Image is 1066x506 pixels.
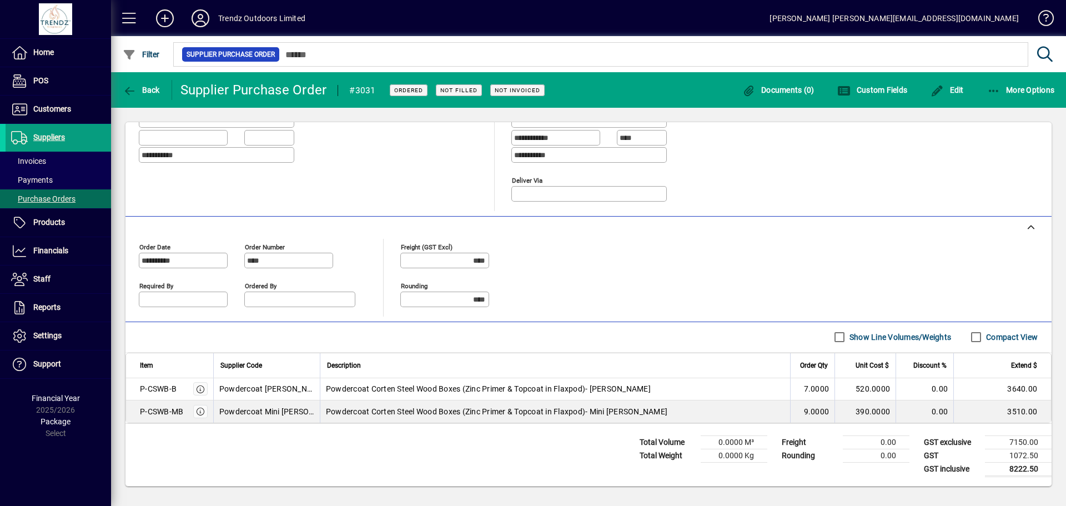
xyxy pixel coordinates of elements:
[1030,2,1052,38] a: Knowledge Base
[837,86,907,94] span: Custom Fields
[326,383,651,394] span: Powdercoat Corten Steel Wood Boxes (Zinc Primer & Topcoat in Flaxpod)- [PERSON_NAME]
[6,189,111,208] a: Purchase Orders
[41,417,71,426] span: Package
[33,133,65,142] span: Suppliers
[139,243,170,251] mat-label: Order date
[6,171,111,189] a: Payments
[401,282,428,289] mat-label: Rounding
[6,96,111,123] a: Customers
[6,294,111,322] a: Reports
[985,449,1052,462] td: 1072.50
[634,449,701,462] td: Total Weight
[843,435,909,449] td: 0.00
[245,282,276,289] mat-label: Ordered by
[918,462,985,476] td: GST inclusive
[742,86,814,94] span: Documents (0)
[770,9,1019,27] div: [PERSON_NAME] [PERSON_NAME][EMAIL_ADDRESS][DOMAIN_NAME]
[11,176,53,184] span: Payments
[847,332,951,343] label: Show Line Volumes/Weights
[985,435,1052,449] td: 7150.00
[33,359,61,368] span: Support
[220,359,262,372] span: Supplier Code
[33,274,51,283] span: Staff
[701,449,767,462] td: 0.0000 Kg
[140,406,183,417] div: P-CSWB-MB
[11,194,76,203] span: Purchase Orders
[843,449,909,462] td: 0.00
[6,322,111,350] a: Settings
[931,86,964,94] span: Edit
[834,80,910,100] button: Custom Fields
[245,243,285,251] mat-label: Order number
[180,81,327,99] div: Supplier Purchase Order
[896,400,953,423] td: 0.00
[140,359,153,372] span: Item
[213,400,320,423] td: Powdercoat Mini [PERSON_NAME] Woodboxes- Zinc primer & topcoat in flaxpod
[512,176,542,184] mat-label: Deliver via
[987,86,1055,94] span: More Options
[985,462,1052,476] td: 8222.50
[111,80,172,100] app-page-header-button: Back
[776,449,843,462] td: Rounding
[120,44,163,64] button: Filter
[953,400,1051,423] td: 3510.00
[6,67,111,95] a: POS
[401,243,452,251] mat-label: Freight (GST excl)
[218,9,305,27] div: Trendz Outdoors Limited
[139,282,173,289] mat-label: Required by
[1011,359,1037,372] span: Extend $
[800,359,828,372] span: Order Qty
[6,265,111,293] a: Staff
[740,80,817,100] button: Documents (0)
[33,48,54,57] span: Home
[984,80,1058,100] button: More Options
[634,435,701,449] td: Total Volume
[440,87,477,94] span: Not Filled
[6,209,111,237] a: Products
[984,332,1038,343] label: Compact View
[213,378,320,400] td: Powdercoat [PERSON_NAME] Woodboxes- Zinc primer & topcoat in flaxpod
[918,435,985,449] td: GST exclusive
[856,359,889,372] span: Unit Cost $
[183,8,218,28] button: Profile
[349,82,375,99] div: #3031
[33,218,65,227] span: Products
[834,378,896,400] td: 520.0000
[495,87,540,94] span: Not Invoiced
[953,378,1051,400] td: 3640.00
[776,435,843,449] td: Freight
[33,104,71,113] span: Customers
[147,8,183,28] button: Add
[6,39,111,67] a: Home
[327,359,361,372] span: Description
[326,406,667,417] span: Powdercoat Corten Steel Wood Boxes (Zinc Primer & Topcoat in Flaxpod)- Mini [PERSON_NAME]
[790,400,834,423] td: 9.0000
[187,49,275,60] span: Supplier Purchase Order
[11,157,46,166] span: Invoices
[140,383,177,394] div: P-CSWB-B
[33,246,68,255] span: Financials
[120,80,163,100] button: Back
[33,76,48,85] span: POS
[6,350,111,378] a: Support
[123,50,160,59] span: Filter
[790,378,834,400] td: 7.0000
[834,400,896,423] td: 390.0000
[33,303,61,312] span: Reports
[918,449,985,462] td: GST
[6,237,111,265] a: Financials
[123,86,160,94] span: Back
[928,80,967,100] button: Edit
[32,394,80,403] span: Financial Year
[394,87,423,94] span: Ordered
[701,435,767,449] td: 0.0000 M³
[33,331,62,340] span: Settings
[896,378,953,400] td: 0.00
[6,152,111,171] a: Invoices
[913,359,947,372] span: Discount %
